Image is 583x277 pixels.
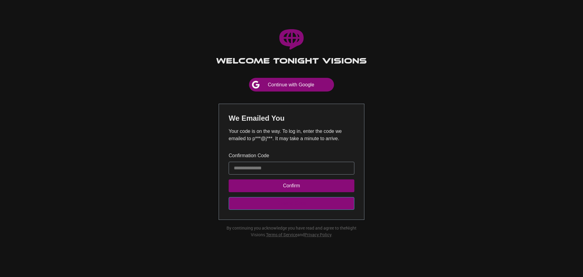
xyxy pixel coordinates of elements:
a: Terms of Service [266,232,297,237]
img: Logo [279,29,304,50]
h6: By continuing you acknowledge you have read and agree to the Night Visions and . [219,225,364,238]
button: Resend Code [229,197,354,210]
label: Confirmation Code [229,152,354,159]
h1: Welcome to Night Visions [216,57,367,66]
button: Confirm [229,179,354,192]
img: google.svg [252,81,268,89]
button: Continue with Google [249,78,334,92]
p: Your code is on the way. To log in, enter the code we emailed to p***@j***. It may take a minute ... [229,128,354,142]
h4: We Emailed You [229,114,354,123]
a: Privacy Policy [305,232,331,237]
